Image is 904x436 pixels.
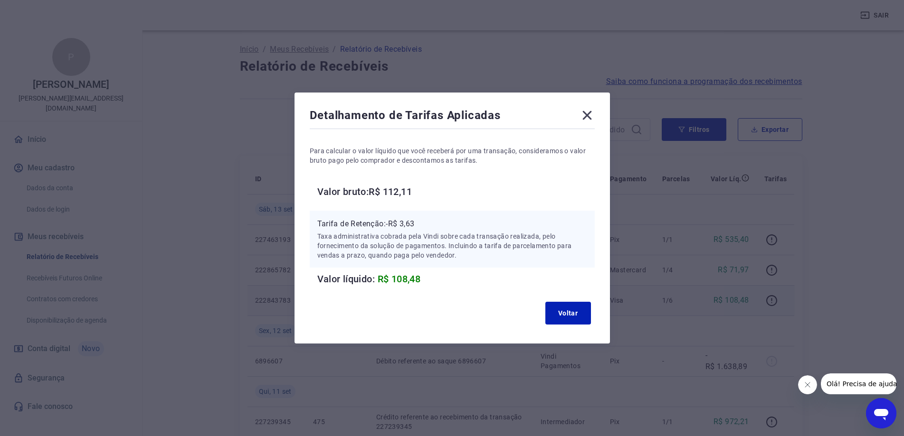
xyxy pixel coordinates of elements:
[310,108,595,127] div: Detalhamento de Tarifas Aplicadas
[317,271,595,287] h6: Valor líquido:
[317,184,595,199] h6: Valor bruto: R$ 112,11
[317,232,587,260] p: Taxa administrativa cobrada pela Vindi sobre cada transação realizada, pelo fornecimento da soluç...
[821,373,896,394] iframe: Mensagem da empresa
[6,7,80,14] span: Olá! Precisa de ajuda?
[545,302,591,325] button: Voltar
[798,375,817,394] iframe: Fechar mensagem
[378,273,421,285] span: R$ 108,48
[310,146,595,165] p: Para calcular o valor líquido que você receberá por uma transação, consideramos o valor bruto pag...
[866,398,896,428] iframe: Botão para abrir a janela de mensagens
[317,218,587,230] p: Tarifa de Retenção: -R$ 3,63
